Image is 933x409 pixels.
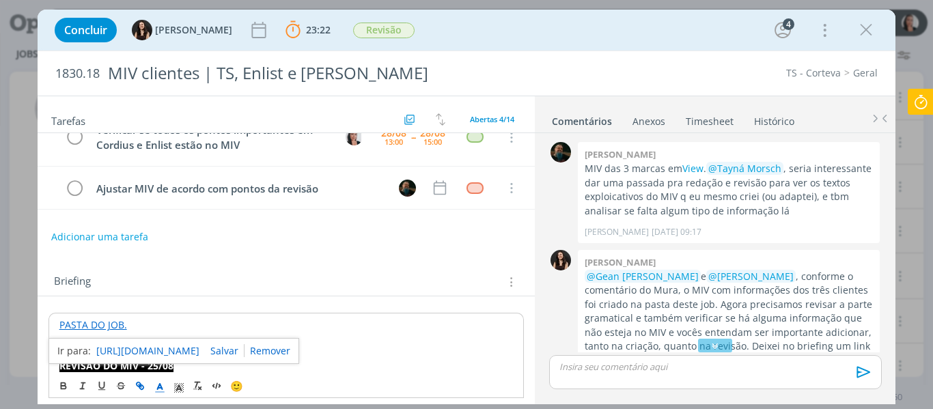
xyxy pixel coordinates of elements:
span: Abertas 4/14 [470,114,514,124]
div: Verificar se todos os pontos importantes em Cordius e Enlist estão no MIV [91,122,333,154]
div: Ajustar MIV de acordo com pontos da revisão [91,180,387,197]
a: Comentários [551,109,613,128]
a: [URL][DOMAIN_NAME] [96,342,199,360]
b: [PERSON_NAME] [585,256,656,268]
button: I[PERSON_NAME] [132,20,232,40]
strong: REVISÃO DO MIV - 25/08 [59,359,173,372]
a: Timesheet [685,109,734,128]
span: Briefing [54,273,91,291]
span: 1830.18 [55,66,100,81]
button: Concluir [55,18,117,42]
img: M [399,180,416,197]
div: dialog [38,10,896,404]
span: 23:22 [306,23,331,36]
button: M [397,178,417,198]
a: View [682,162,704,175]
button: 23:22 [282,19,334,41]
span: Revisão [353,23,415,38]
button: Revisão [352,22,415,39]
img: arrow-down-up.svg [436,113,445,126]
button: Adicionar uma tarefa [51,225,149,249]
div: Anexos [632,115,665,128]
span: Concluir [64,25,107,36]
button: 4 [772,19,794,41]
span: 🙂 [230,379,243,393]
p: e , conforme o comentário do Mura, o MIV com informações dos três clientes foi criado na pasta de... [585,270,873,367]
span: [DATE] 09:17 [652,226,701,238]
p: MIV das 3 marcas em . , seria interessante dar uma passada pra redação e revisão para ver os text... [585,162,873,218]
div: MIV clientes | TS, Enlist e [PERSON_NAME] [102,57,529,90]
img: I [551,250,571,270]
span: @Tayná Morsch [708,162,781,175]
span: Tarefas [51,111,85,128]
b: [PERSON_NAME] [585,148,656,160]
div: Verificar se todos os pontos importantes em Cordius e Enlist estão no MIV (continuidade) [91,223,333,255]
span: Cor de Fundo [169,378,189,394]
div: 4 [783,18,794,30]
div: 28/08 [381,128,406,138]
img: M [551,142,571,163]
button: 🙂 [227,378,246,394]
span: Cor do Texto [150,378,169,394]
div: 13:00 [385,138,403,145]
span: [PERSON_NAME] [155,25,232,35]
img: C [346,128,363,145]
div: 15:00 [423,138,442,145]
a: TS - Corteva [786,66,841,79]
span: @Gean [PERSON_NAME] [587,270,699,283]
a: Geral [853,66,878,79]
img: I [132,20,152,40]
div: 28/08 [420,128,445,138]
button: C [344,127,364,147]
a: PASTA DO JOB. [59,318,127,331]
a: Histórico [753,109,795,128]
span: -- [411,132,415,142]
p: [PERSON_NAME] [585,226,649,238]
span: @[PERSON_NAME] [708,270,794,283]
